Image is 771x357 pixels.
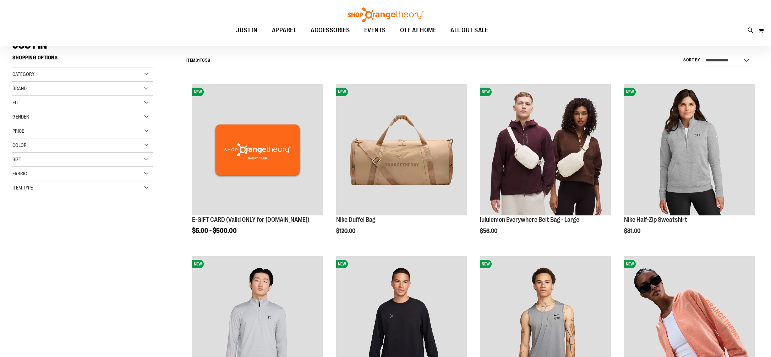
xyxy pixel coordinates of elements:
span: ACCESSORIES [311,22,350,38]
span: NEW [192,260,204,268]
div: product [476,81,614,252]
span: $81.00 [624,228,641,234]
span: Color [12,142,27,148]
a: Nike Duffel Bag [336,216,376,223]
span: $56.00 [480,228,498,234]
a: Nike Half-Zip SweatshirtNEW [624,84,755,216]
span: ALL OUT SALE [450,22,488,38]
img: lululemon Everywhere Belt Bag - Large [480,84,611,215]
span: JUST IN [236,22,258,38]
img: E-GIFT CARD (Valid ONLY for ShopOrangetheory.com) [192,84,323,215]
span: Brand [12,86,27,91]
span: NEW [480,88,492,96]
span: OTF AT HOME [400,22,437,38]
span: Fit [12,100,18,105]
a: lululemon Everywhere Belt Bag - LargeNEW [480,84,611,216]
img: Nike Half-Zip Sweatshirt [624,84,755,215]
span: NEW [480,260,492,268]
div: product [188,81,327,252]
a: Nike Half-Zip Sweatshirt [624,216,687,223]
span: $120.00 [336,228,356,234]
span: APPAREL [272,22,297,38]
span: EVENTS [364,22,386,38]
a: Nike Duffel BagNEW [336,84,467,216]
a: lululemon Everywhere Belt Bag - Large [480,216,579,223]
span: Price [12,128,24,134]
strong: Shopping Options [12,51,153,67]
label: Sort By [683,57,700,63]
span: Category [12,71,34,77]
span: NEW [192,88,204,96]
span: Fabric [12,171,27,176]
span: $5.00 - $500.00 [192,227,237,234]
span: 58 [205,58,210,63]
a: E-GIFT CARD (Valid ONLY for ShopOrangetheory.com)NEW [192,84,323,216]
span: NEW [624,260,636,268]
div: product [620,81,759,252]
img: Nike Duffel Bag [336,84,467,215]
span: Item Type [12,185,33,191]
span: NEW [624,88,636,96]
span: NEW [336,260,348,268]
a: E-GIFT CARD (Valid ONLY for [DOMAIN_NAME]) [192,216,310,223]
span: Gender [12,114,29,120]
span: Size [12,156,21,162]
div: product [333,81,471,252]
h2: Items to [186,55,210,66]
span: NEW [336,88,348,96]
span: 1 [198,58,200,63]
img: Shop Orangetheory [346,7,425,22]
